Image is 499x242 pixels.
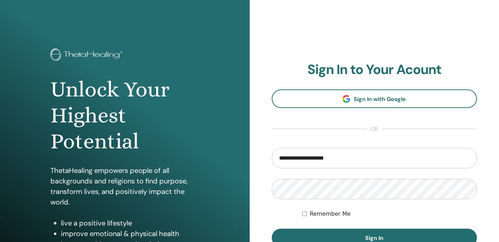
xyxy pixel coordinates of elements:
[310,210,351,218] label: Remember Me
[302,210,477,218] div: Keep me authenticated indefinitely or until I manually logout
[367,125,382,133] span: or
[61,228,199,239] li: improve emotional & physical health
[50,76,199,155] h1: Unlock Your Highest Potential
[61,218,199,228] li: live a positive lifestyle
[272,89,477,108] a: Sign In with Google
[272,62,477,78] h2: Sign In to Your Acount
[50,165,199,207] p: ThetaHealing empowers people of all backgrounds and religions to find purpose, transform lives, a...
[354,95,406,103] span: Sign In with Google
[365,234,383,242] span: Sign In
